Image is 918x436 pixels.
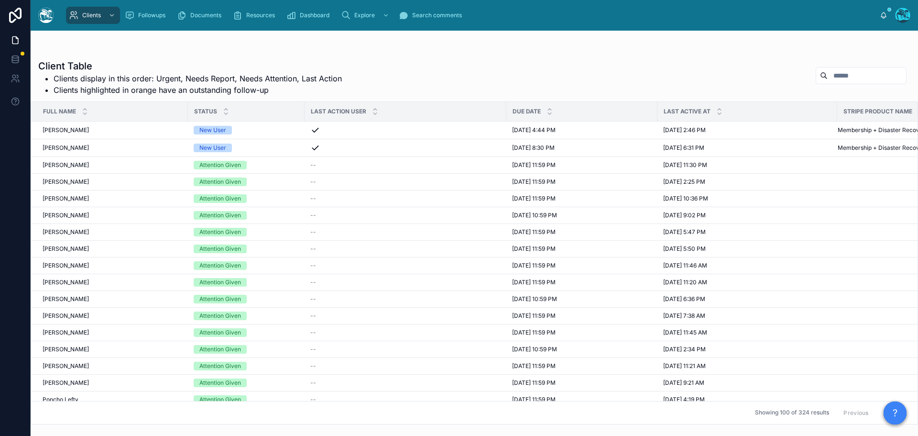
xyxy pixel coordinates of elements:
button: Next [879,405,906,420]
span: Explore [354,11,375,19]
a: [DATE] 11:45 AM [663,329,831,336]
span: -- [310,329,316,336]
a: -- [310,228,501,236]
a: -- [310,396,501,403]
a: Explore [338,7,394,24]
a: Attention Given [194,295,299,303]
span: Last Action User [311,108,366,115]
span: -- [310,262,316,269]
span: [PERSON_NAME] [43,279,89,286]
a: [DATE] 10:59 PM [512,295,652,303]
div: Attention Given [199,228,241,236]
a: [DATE] 11:21 AM [663,362,831,370]
a: Resources [230,7,282,24]
a: [DATE] 11:59 PM [512,178,652,186]
span: [DATE] 2:46 PM [663,126,706,134]
a: [PERSON_NAME] [43,161,182,169]
span: -- [310,396,316,403]
a: [DATE] 7:38 AM [663,312,831,320]
a: [DATE] 4:19 PM [663,396,831,403]
span: -- [310,312,316,320]
a: [DATE] 11:20 AM [663,279,831,286]
span: -- [310,279,316,286]
span: [PERSON_NAME] [43,195,89,202]
a: Attention Given [194,245,299,253]
span: [DATE] 5:47 PM [663,228,706,236]
a: [PERSON_NAME] [43,195,182,202]
a: [PERSON_NAME] [43,262,182,269]
a: -- [310,262,501,269]
a: [DATE] 11:59 PM [512,379,652,387]
a: [DATE] 8:30 PM [512,144,652,152]
a: [PERSON_NAME] [43,228,182,236]
span: [DATE] 11:30 PM [663,161,707,169]
li: Clients display in this order: Urgent, Needs Report, Needs Attention, Last Action [54,73,342,84]
span: [DATE] 11:59 PM [512,178,556,186]
span: [DATE] 11:59 PM [512,312,556,320]
div: Attention Given [199,328,241,337]
a: Dashboard [284,7,336,24]
span: [DATE] 9:21 AM [663,379,704,387]
a: Attention Given [194,178,299,186]
span: [DATE] 4:44 PM [512,126,556,134]
span: [DATE] 11:59 PM [512,262,556,269]
a: Attention Given [194,161,299,169]
a: [PERSON_NAME] [43,362,182,370]
a: [DATE] 11:59 PM [512,245,652,253]
span: [PERSON_NAME] [43,126,89,134]
span: -- [310,362,316,370]
div: Attention Given [199,295,241,303]
span: Dashboard [300,11,329,19]
span: [PERSON_NAME] [43,362,89,370]
a: [DATE] 11:59 PM [512,396,652,403]
a: -- [310,245,501,253]
a: [PERSON_NAME] [43,329,182,336]
div: New User [199,144,226,152]
a: [DATE] 2:34 PM [663,346,831,353]
div: New User [199,126,226,134]
a: Attention Given [194,345,299,354]
div: Attention Given [199,379,241,387]
a: -- [310,195,501,202]
span: Search comments [412,11,462,19]
span: -- [310,195,316,202]
a: [DATE] 11:59 PM [512,362,652,370]
span: [DATE] 10:59 PM [512,212,557,219]
a: [PERSON_NAME] [43,178,182,186]
a: -- [310,279,501,286]
a: Poncho Lefty [43,396,182,403]
li: Clients highlighted in orange have an outstanding follow-up [54,84,342,96]
a: New User [194,126,299,134]
span: [DATE] 11:59 PM [512,396,556,403]
span: [DATE] 2:34 PM [663,346,706,353]
span: Showing 100 of 324 results [755,409,829,417]
div: Attention Given [199,278,241,287]
a: [PERSON_NAME] [43,126,182,134]
span: [DATE] 4:19 PM [663,396,705,403]
span: [PERSON_NAME] [43,329,89,336]
span: [DATE] 10:59 PM [512,295,557,303]
a: Attention Given [194,228,299,236]
a: [PERSON_NAME] [43,245,182,253]
a: [DATE] 10:36 PM [663,195,831,202]
span: [PERSON_NAME] [43,245,89,253]
a: -- [310,329,501,336]
a: [DATE] 11:59 PM [512,329,652,336]
span: [DATE] 7:38 AM [663,312,705,320]
span: [PERSON_NAME] [43,228,89,236]
div: Attention Given [199,362,241,370]
span: [DATE] 5:50 PM [663,245,706,253]
a: [DATE] 11:59 PM [512,262,652,269]
span: [PERSON_NAME] [43,178,89,186]
a: [DATE] 11:59 PM [512,228,652,236]
span: [DATE] 11:20 AM [663,279,707,286]
span: Documents [190,11,221,19]
a: New User [194,144,299,152]
button: ? [884,402,907,425]
a: [DATE] 4:44 PM [512,126,652,134]
span: Clients [82,11,101,19]
span: -- [310,228,316,236]
a: -- [310,362,501,370]
span: Full Name [43,108,76,115]
a: [DATE] 9:21 AM [663,379,831,387]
